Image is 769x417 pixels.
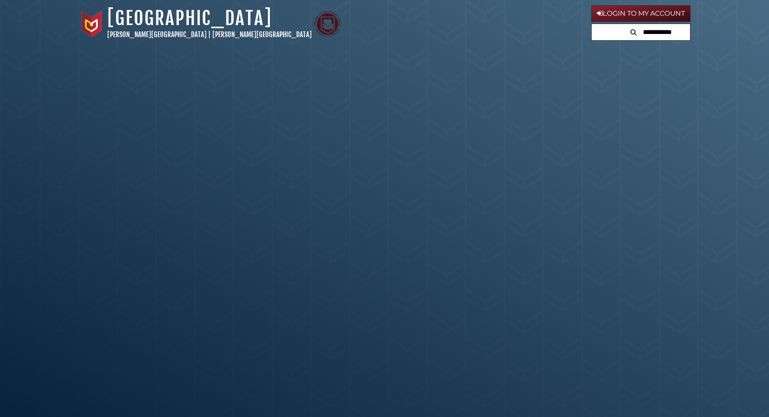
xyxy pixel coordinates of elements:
[314,11,341,37] img: Calvin Theological Seminary
[107,30,207,39] a: [PERSON_NAME][GEOGRAPHIC_DATA]
[630,29,637,36] i: Search
[78,11,105,37] img: Calvin University
[627,24,640,38] button: Search
[208,30,211,39] span: |
[212,30,312,39] a: [PERSON_NAME][GEOGRAPHIC_DATA]
[591,5,691,22] a: Login to My Account
[107,7,272,30] a: [GEOGRAPHIC_DATA]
